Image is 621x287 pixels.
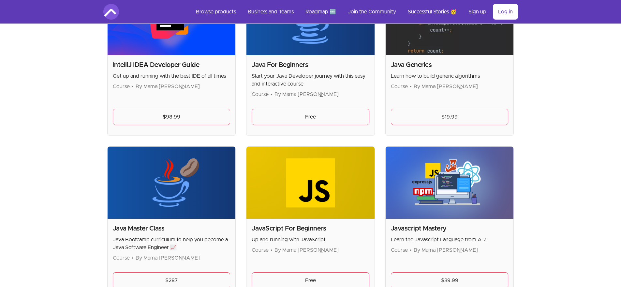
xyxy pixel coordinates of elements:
[410,84,412,89] span: •
[103,4,119,20] img: Amigoscode logo
[391,84,408,89] span: Course
[113,84,130,89] span: Course
[113,60,230,70] h2: IntelliJ IDEA Developer Guide
[300,4,341,20] a: Roadmap 🆕
[271,247,273,253] span: •
[274,92,339,97] span: By Mama [PERSON_NAME]
[252,92,269,97] span: Course
[191,4,518,20] nav: Main
[243,4,299,20] a: Business and Teams
[391,109,509,125] a: $19.99
[132,84,134,89] span: •
[132,255,134,261] span: •
[391,236,509,244] p: Learn the Javascript Language from A-Z
[246,147,375,219] img: Product image for JavaScript For Beginners
[252,224,369,233] h2: JavaScript For Beginners
[386,147,514,219] img: Product image for Javascript Mastery
[113,236,230,251] p: Java Bootcamp curriculum to help you become a Java Software Engineer 📈
[463,4,492,20] a: Sign up
[252,109,369,125] a: Free
[391,247,408,253] span: Course
[493,4,518,20] a: Log in
[113,224,230,233] h2: Java Master Class
[403,4,462,20] a: Successful Stories 🥳
[252,72,369,88] p: Start your Java Developer journey with this easy and interactive course
[343,4,401,20] a: Join the Community
[414,84,478,89] span: By Mama [PERSON_NAME]
[414,247,478,253] span: By Mama [PERSON_NAME]
[391,60,509,70] h2: Java Generics
[191,4,241,20] a: Browse products
[410,247,412,253] span: •
[274,247,339,253] span: By Mama [PERSON_NAME]
[271,92,273,97] span: •
[113,72,230,80] p: Get up and running with the best IDE of all times
[252,247,269,253] span: Course
[391,224,509,233] h2: Javascript Mastery
[252,60,369,70] h2: Java For Beginners
[136,255,200,261] span: By Mama [PERSON_NAME]
[391,72,509,80] p: Learn how to build generic algorithms
[113,109,230,125] a: $98.99
[136,84,200,89] span: By Mama [PERSON_NAME]
[252,236,369,244] p: Up and running with JavaScript
[108,147,236,219] img: Product image for Java Master Class
[113,255,130,261] span: Course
